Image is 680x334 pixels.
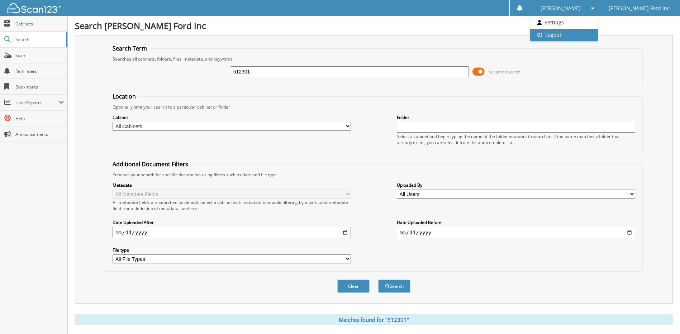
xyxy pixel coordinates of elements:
h1: Search [PERSON_NAME] Ford Inc [75,20,673,32]
span: Bookmarks [15,84,64,90]
button: Clear [337,280,370,293]
span: Advanced Search [489,69,520,75]
span: Reminders [15,68,64,74]
button: Search [378,280,410,293]
legend: Search Term [109,44,151,52]
div: Select a cabinet and begin typing the name of the folder you want to search in. If the name match... [397,133,635,145]
div: Matches found for "512301" [75,314,673,325]
label: Metadata [113,182,351,188]
div: All metadata fields are searched by default. Select a cabinet with metadata to enable filtering b... [113,199,351,211]
span: Announcements [15,131,64,137]
span: [PERSON_NAME] Ford Inc [609,6,670,10]
a: Logout [530,29,598,41]
img: scan123-logo-white.svg [7,3,61,13]
legend: Additional Document Filters [109,160,192,168]
legend: Location [109,92,139,100]
label: Date Uploaded Before [397,219,635,225]
a: here [188,205,197,211]
label: Cabinet [113,114,351,120]
div: Optionally limit your search to a particular cabinet or folder [109,104,638,110]
label: Uploaded By [397,182,635,188]
div: Searches all cabinets, folders, files, metadata, and keywords [109,56,638,62]
span: Cabinets [15,21,64,27]
label: File type [113,247,351,253]
label: Folder [397,114,635,120]
a: Settings [530,16,598,29]
span: Help [15,115,64,121]
div: Enhance your search for specific documents using filters such as date and file type. [109,172,638,178]
span: [PERSON_NAME] [541,6,581,10]
span: Scan [15,52,64,58]
input: start [113,227,351,238]
span: Search [15,37,63,43]
input: end [397,227,635,238]
label: Date Uploaded After [113,219,351,225]
span: User Reports [15,100,59,106]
